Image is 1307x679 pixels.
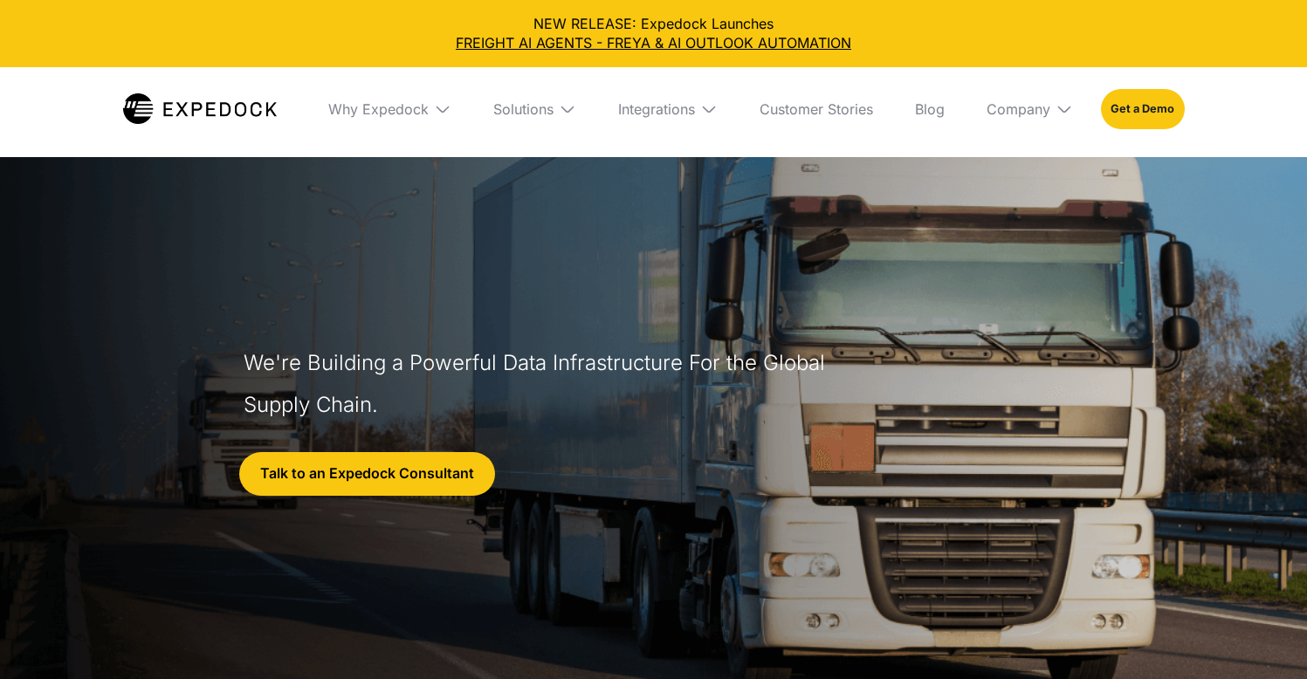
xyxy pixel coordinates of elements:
div: Solutions [493,100,554,118]
div: NEW RELEASE: Expedock Launches [14,14,1293,53]
div: Company [987,100,1050,118]
a: Get a Demo [1101,89,1184,129]
a: Customer Stories [746,67,887,151]
div: Integrations [604,67,732,151]
div: Solutions [479,67,590,151]
a: Talk to an Expedock Consultant [239,452,495,496]
a: FREIGHT AI AGENTS - FREYA & AI OUTLOOK AUTOMATION [14,33,1293,52]
h1: We're Building a Powerful Data Infrastructure For the Global Supply Chain. [244,342,834,426]
div: Why Expedock [314,67,465,151]
a: Blog [901,67,959,151]
div: Why Expedock [328,100,429,118]
div: Integrations [618,100,695,118]
div: Company [973,67,1087,151]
